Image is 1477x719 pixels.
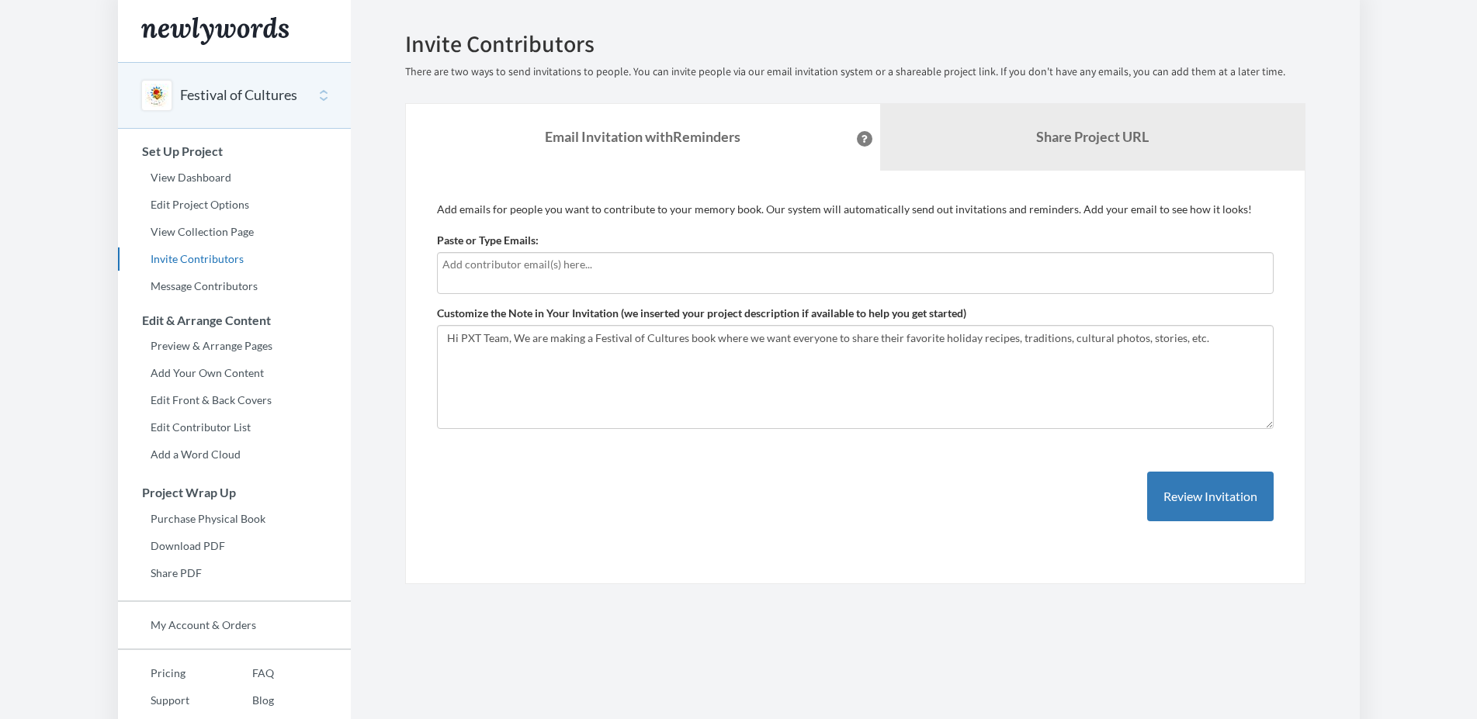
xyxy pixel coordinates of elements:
[437,233,539,248] label: Paste or Type Emails:
[119,313,351,327] h3: Edit & Arrange Content
[220,689,274,712] a: Blog
[118,389,351,412] a: Edit Front & Back Covers
[1147,472,1274,522] button: Review Invitation
[118,334,351,358] a: Preview & Arrange Pages
[118,166,351,189] a: View Dashboard
[119,486,351,499] h3: Project Wrap Up
[118,220,351,244] a: View Collection Page
[118,662,220,685] a: Pricing
[118,361,351,385] a: Add Your Own Content
[118,507,351,531] a: Purchase Physical Book
[405,31,1305,57] h2: Invite Contributors
[437,202,1274,217] p: Add emails for people you want to contribute to your memory book. Our system will automatically s...
[118,275,351,298] a: Message Contributors
[118,562,351,585] a: Share PDF
[442,256,1268,273] input: Add contributor email(s) here...
[118,614,351,637] a: My Account & Orders
[1036,128,1149,145] b: Share Project URL
[118,247,351,271] a: Invite Contributors
[119,144,351,158] h3: Set Up Project
[437,306,966,321] label: Customize the Note in Your Invitation (we inserted your project description if available to help ...
[545,128,740,145] strong: Email Invitation with Reminders
[118,416,351,439] a: Edit Contributor List
[118,443,351,466] a: Add a Word Cloud
[180,85,297,105] button: Festival of Cultures
[141,17,289,45] img: Newlywords logo
[118,689,220,712] a: Support
[220,662,274,685] a: FAQ
[118,534,351,558] a: Download PDF
[437,325,1274,429] textarea: Hi PXT Team, We are making a Festival of Cultures book where we want everyone to share their favo...
[405,64,1305,80] p: There are two ways to send invitations to people. You can invite people via our email invitation ...
[118,193,351,216] a: Edit Project Options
